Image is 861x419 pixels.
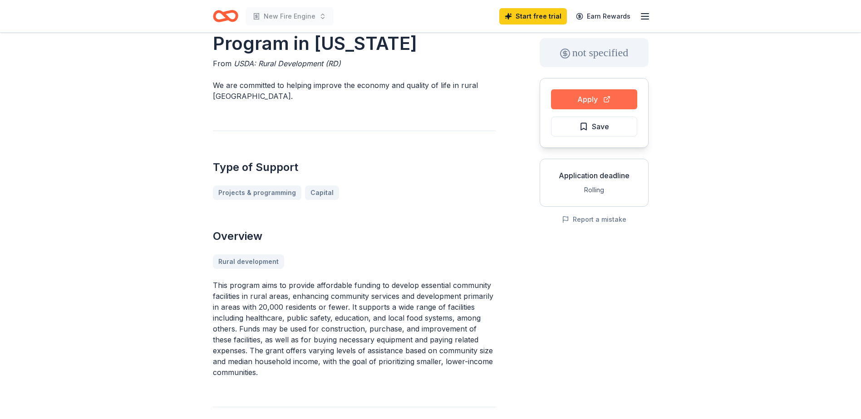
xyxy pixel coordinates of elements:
[592,121,609,132] span: Save
[213,160,496,175] h2: Type of Support
[213,280,496,378] p: This program aims to provide affordable funding to develop essential community facilities in rura...
[305,185,339,200] a: Capital
[213,185,301,200] a: Projects & programming
[551,89,637,109] button: Apply
[547,185,641,195] div: Rolling
[234,59,341,68] span: USDA: Rural Development (RD)
[547,170,641,181] div: Application deadline
[571,8,636,24] a: Earn Rewards
[246,7,334,25] button: New Fire Engine
[213,5,238,27] a: Home
[540,38,649,67] div: not specified
[562,214,626,225] button: Report a mistake
[551,117,637,136] button: Save
[264,11,315,22] span: New Fire Engine
[213,229,496,244] h2: Overview
[213,80,496,102] p: We are committed to helping improve the economy and quality of life in rural [GEOGRAPHIC_DATA].
[213,58,496,69] div: From
[499,8,567,24] a: Start free trial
